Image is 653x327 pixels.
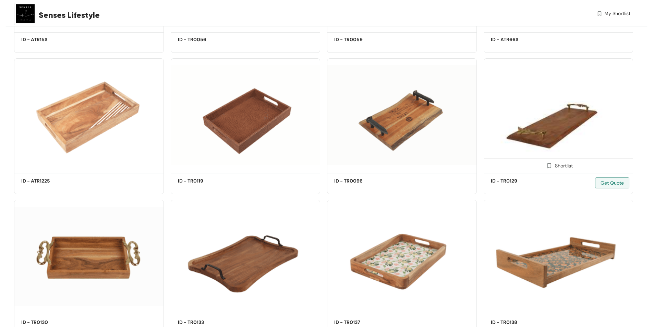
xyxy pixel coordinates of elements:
[546,162,553,169] img: Shortlist
[178,36,236,43] h5: ID - TR0056
[334,36,392,43] h5: ID - TR0059
[334,319,392,326] h5: ID - TR0137
[595,177,629,188] button: Get Quote
[14,58,164,172] img: ca29773e-55b4-4f49-937b-31666580dabf
[596,10,603,17] img: wishlist
[21,36,80,43] h5: ID - ATR15S
[544,162,573,168] div: Shortlist
[14,200,164,313] img: 2e416997-134f-4569-9df5-763337307adb
[21,319,80,326] h5: ID - TR0130
[334,177,392,185] h5: ID - TR0096
[604,10,630,17] span: My Shortlist
[484,200,633,313] img: a62cdca2-967b-4967-b0b4-cb0f48b283a3
[178,177,236,185] h5: ID - TR0119
[171,200,321,313] img: 32dfea7c-d291-4372-97f7-6165b7586be2
[21,177,80,185] h5: ID - ATR122S
[491,36,549,43] h5: ID - ATR66S
[327,200,477,313] img: 3b2dcc80-518f-4795-b4c6-9d8f0ffa0e31
[327,58,477,172] img: 1535c512-05b0-476a-bc1c-af2a9bf10ee5
[491,177,549,185] h5: ID - TR0129
[491,319,549,326] h5: ID - TR0138
[601,179,624,187] span: Get Quote
[14,3,36,25] img: Buyer Portal
[484,58,633,172] img: 99a5b1d2-4a06-4188-94f5-ddd5b1969e44
[39,9,100,21] span: Senses Lifestyle
[178,319,236,326] h5: ID - TR0133
[171,58,321,172] img: 2deff336-b331-4c7e-a6b2-b4f7388d32d9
